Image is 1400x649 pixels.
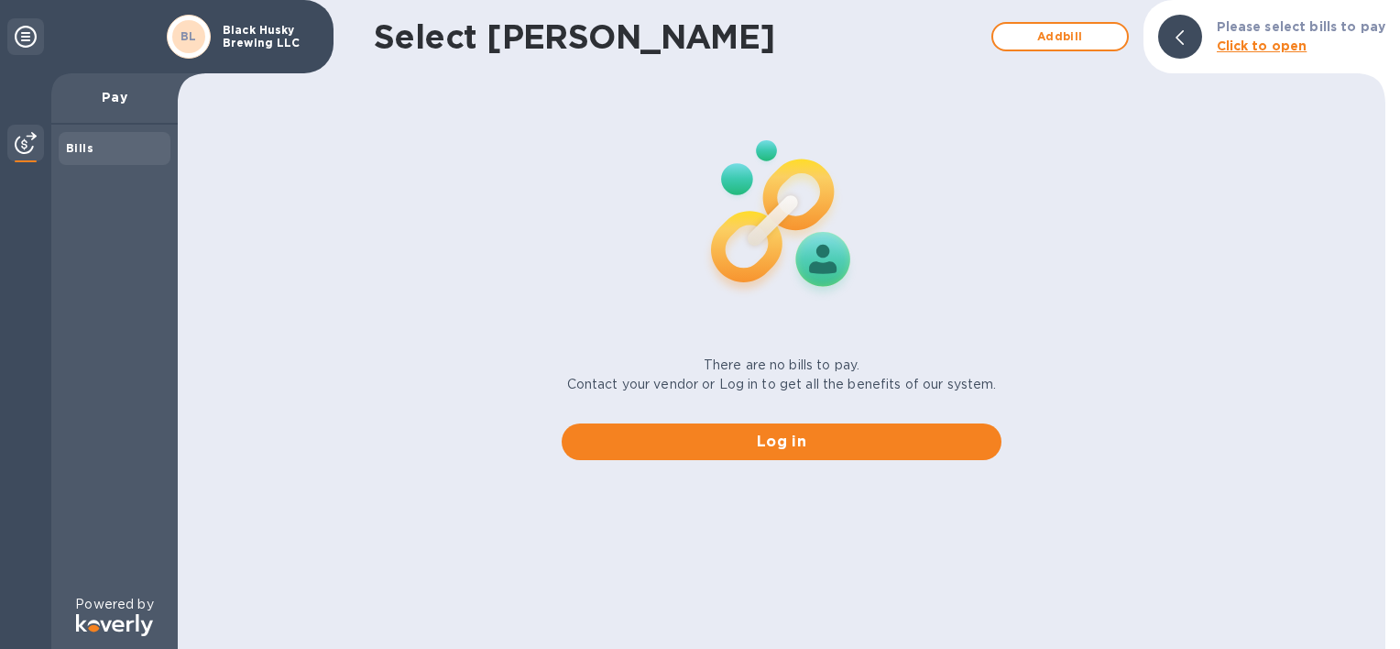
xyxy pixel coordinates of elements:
b: BL [180,29,197,43]
span: Add bill [1008,26,1112,48]
b: Please select bills to pay [1217,19,1385,34]
button: Log in [562,423,1001,460]
p: Black Husky Brewing LLC [223,24,314,49]
span: Log in [576,431,987,453]
b: Click to open [1217,38,1307,53]
h1: Select [PERSON_NAME] [374,17,982,56]
button: Addbill [991,22,1129,51]
p: Powered by [75,595,153,614]
b: Bills [66,141,93,155]
img: Logo [76,614,153,636]
p: There are no bills to pay. Contact your vendor or Log in to get all the benefits of our system. [567,356,997,394]
p: Pay [66,88,163,106]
